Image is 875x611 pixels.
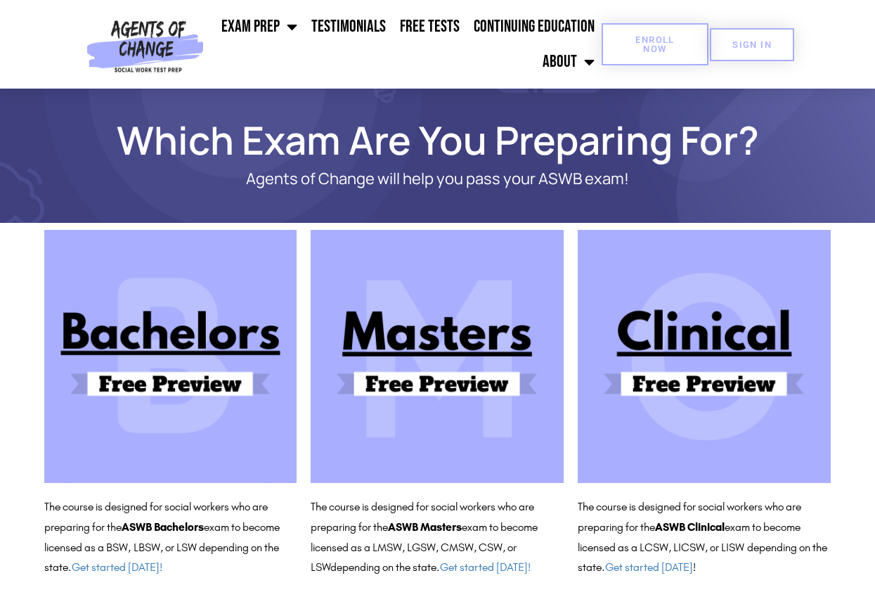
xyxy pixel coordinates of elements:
span: Enroll Now [624,35,686,53]
a: Exam Prep [214,9,304,44]
p: The course is designed for social workers who are preparing for the exam to become licensed as a ... [44,497,297,578]
a: About [536,44,602,79]
span: . ! [602,560,696,574]
p: The course is designed for social workers who are preparing for the exam to become licensed as a ... [311,497,564,578]
a: Get started [DATE]! [72,560,162,574]
p: Agents of Change will help you pass your ASWB exam! [93,170,782,188]
span: SIGN IN [732,40,772,49]
b: ASWB Masters [388,520,462,534]
b: ASWB Bachelors [122,520,204,534]
b: ASWB Clinical [655,520,725,534]
span: depending on the state. [330,560,531,574]
a: Continuing Education [467,9,602,44]
a: Get started [DATE] [605,560,693,574]
nav: Menu [209,9,602,79]
a: Testimonials [304,9,393,44]
a: Enroll Now [602,23,708,65]
a: Free Tests [393,9,467,44]
p: The course is designed for social workers who are preparing for the exam to become licensed as a ... [578,497,831,578]
a: Get started [DATE]! [440,560,531,574]
h1: Which Exam Are You Preparing For? [37,124,838,156]
a: SIGN IN [710,28,794,61]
